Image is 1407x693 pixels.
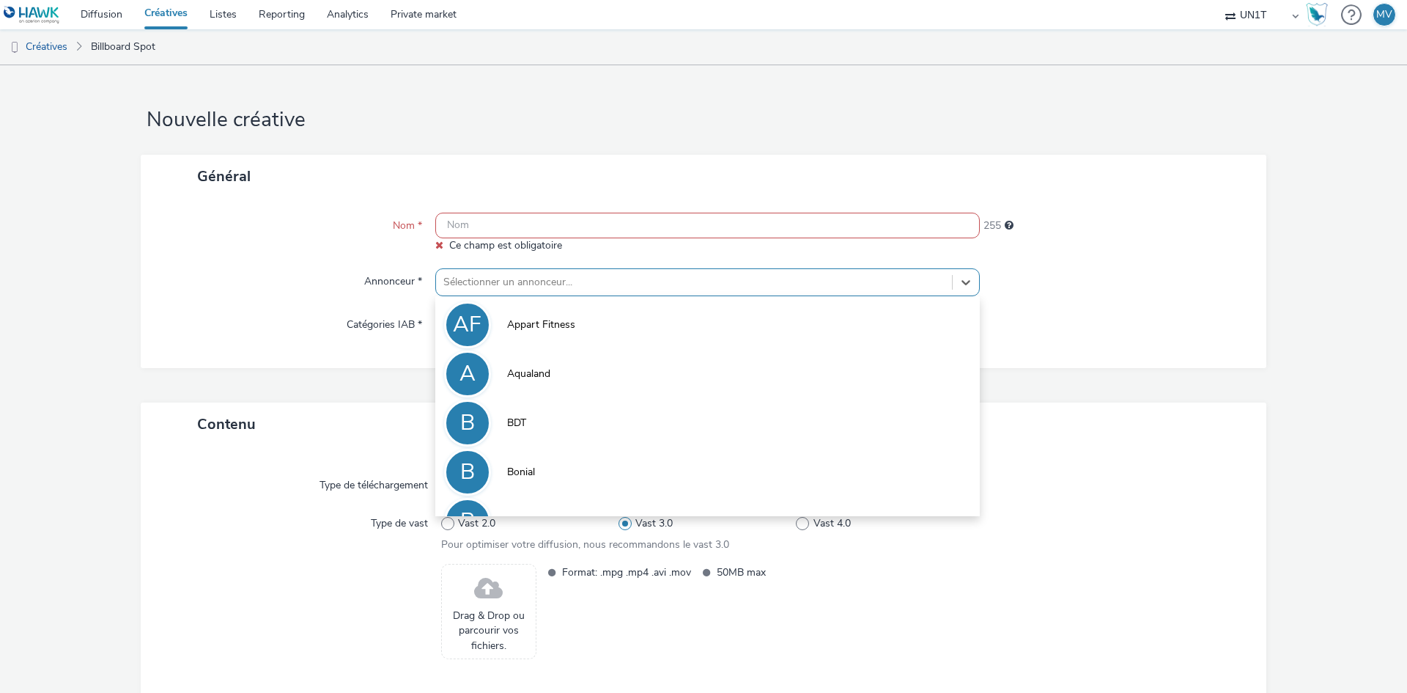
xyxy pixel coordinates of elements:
[507,416,526,430] span: BDT
[4,6,60,24] img: undefined Logo
[197,166,251,186] span: Général
[635,516,673,531] span: Vast 3.0
[507,318,575,332] span: Appart Fitness
[460,501,475,542] div: B
[460,403,475,444] div: B
[435,213,980,238] input: Nom
[197,414,256,434] span: Contenu
[1376,4,1392,26] div: MV
[562,564,691,581] span: Format: .mpg .mp4 .avi .mov
[983,219,1001,233] span: 255
[84,29,163,65] a: Billboard Spot
[365,510,434,531] label: Type de vast
[507,465,535,480] span: Bonial
[7,40,22,55] img: dooh
[358,268,428,289] label: Annonceur *
[449,609,528,653] span: Drag & Drop ou parcourir vos fichiers.
[459,353,476,395] div: A
[441,538,729,551] span: Pour optimiser votre diffusion, nous recommandons le vast 3.0
[458,516,495,531] span: Vast 2.0
[460,452,475,493] div: B
[341,312,428,332] label: Catégories IAB *
[449,238,562,252] span: Ce champ est obligatoire
[813,516,851,531] span: Vast 4.0
[717,564,846,581] span: 50MB max
[453,304,481,345] div: AF
[141,106,1266,134] h1: Nouvelle créative
[507,367,550,381] span: Aqualand
[1306,3,1328,26] img: Hawk Academy
[507,514,550,529] span: Bpifrance
[387,213,428,233] label: Nom *
[1005,219,1013,233] div: 255 caractères maximum
[1306,3,1334,26] a: Hawk Academy
[314,472,434,493] label: Type de téléchargement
